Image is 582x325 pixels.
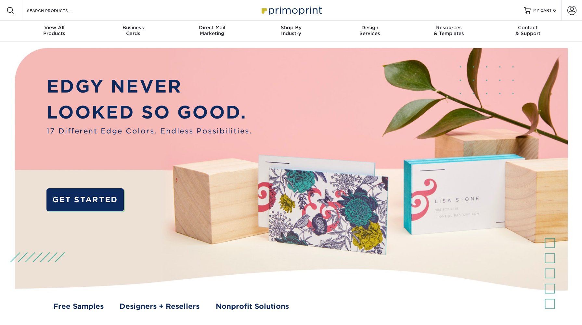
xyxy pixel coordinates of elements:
input: SEARCH PRODUCTS..... [26,6,90,14]
a: Direct MailMarketing [173,21,252,42]
span: Shop By [252,25,330,31]
div: Services [330,25,409,36]
a: DesignServices [330,21,409,42]
a: Free Samples [53,301,104,311]
span: 17 Different Edge Colors. Endless Possibilities. [46,126,252,136]
span: Business [94,25,173,31]
div: Products [15,25,94,36]
div: Marketing [173,25,252,36]
a: Designers + Resellers [120,301,200,311]
div: & Support [488,25,567,36]
a: Contact& Support [488,21,567,42]
div: Cards [94,25,173,36]
a: Nonprofit Solutions [216,301,289,311]
span: Direct Mail [173,25,252,31]
span: MY CART [533,8,552,13]
span: View All [15,25,94,31]
span: Contact [488,25,567,31]
span: Resources [409,25,488,31]
span: 0 [553,8,556,13]
div: Industry [252,25,330,36]
a: View AllProducts [15,21,94,42]
a: BusinessCards [94,21,173,42]
img: Primoprint [259,3,324,17]
span: Design [330,25,409,31]
a: Shop ByIndustry [252,21,330,42]
a: GET STARTED [46,188,123,211]
p: EDGY NEVER [46,73,252,100]
a: Resources& Templates [409,21,488,42]
p: LOOKED SO GOOD. [46,99,252,126]
div: & Templates [409,25,488,36]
